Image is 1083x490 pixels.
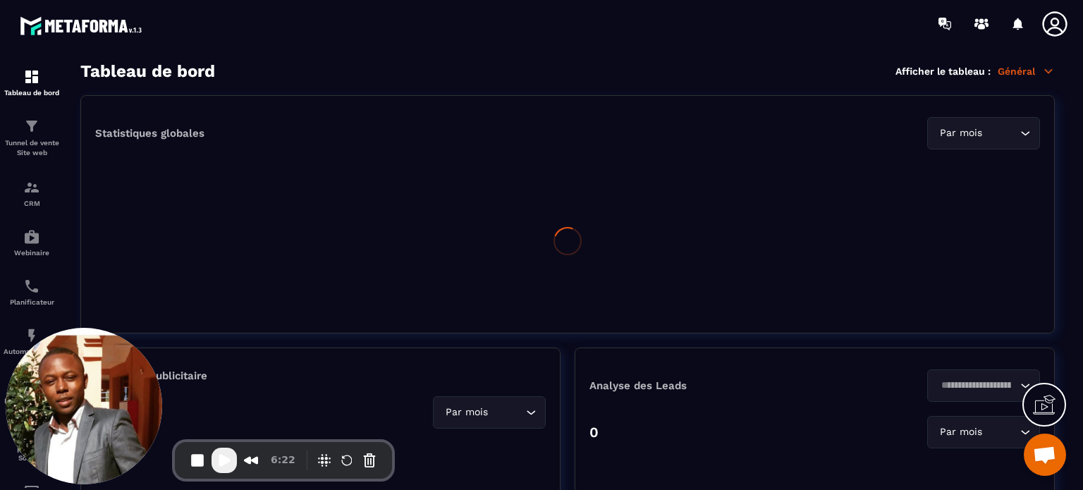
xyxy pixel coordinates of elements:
[4,200,60,207] p: CRM
[23,228,40,245] img: automations
[23,179,40,196] img: formation
[4,58,60,107] a: formationformationTableau de bord
[927,117,1040,149] div: Search for option
[80,61,215,81] h3: Tableau de bord
[4,446,60,462] p: Réseaux Sociaux
[23,118,40,135] img: formation
[442,405,491,420] span: Par mois
[433,396,546,429] div: Search for option
[4,169,60,218] a: formationformationCRM
[927,369,1040,402] div: Search for option
[4,107,60,169] a: formationformationTunnel de vente Site web
[936,125,985,141] span: Par mois
[4,218,60,267] a: automationsautomationsWebinaire
[998,65,1055,78] p: Général
[4,317,60,366] a: automationsautomationsAutomatisations
[4,267,60,317] a: schedulerschedulerPlanificateur
[895,66,991,77] p: Afficher le tableau :
[4,138,60,158] p: Tunnel de vente Site web
[4,348,60,355] p: Automatisations
[4,249,60,257] p: Webinaire
[927,416,1040,448] div: Search for option
[95,369,546,382] p: Dépenses publicitaire
[589,379,815,392] p: Analyse des Leads
[985,424,1017,440] input: Search for option
[23,68,40,85] img: formation
[1024,434,1066,476] div: Ouvrir le chat
[4,415,60,472] a: social-networksocial-networkRéseaux Sociaux
[4,397,60,405] p: Espace membre
[491,405,522,420] input: Search for option
[23,327,40,344] img: automations
[936,424,985,440] span: Par mois
[936,378,1017,393] input: Search for option
[4,366,60,415] a: automationsautomationsEspace membre
[20,13,147,39] img: logo
[985,125,1017,141] input: Search for option
[23,278,40,295] img: scheduler
[95,127,204,140] p: Statistiques globales
[589,424,599,441] p: 0
[4,89,60,97] p: Tableau de bord
[4,298,60,306] p: Planificateur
